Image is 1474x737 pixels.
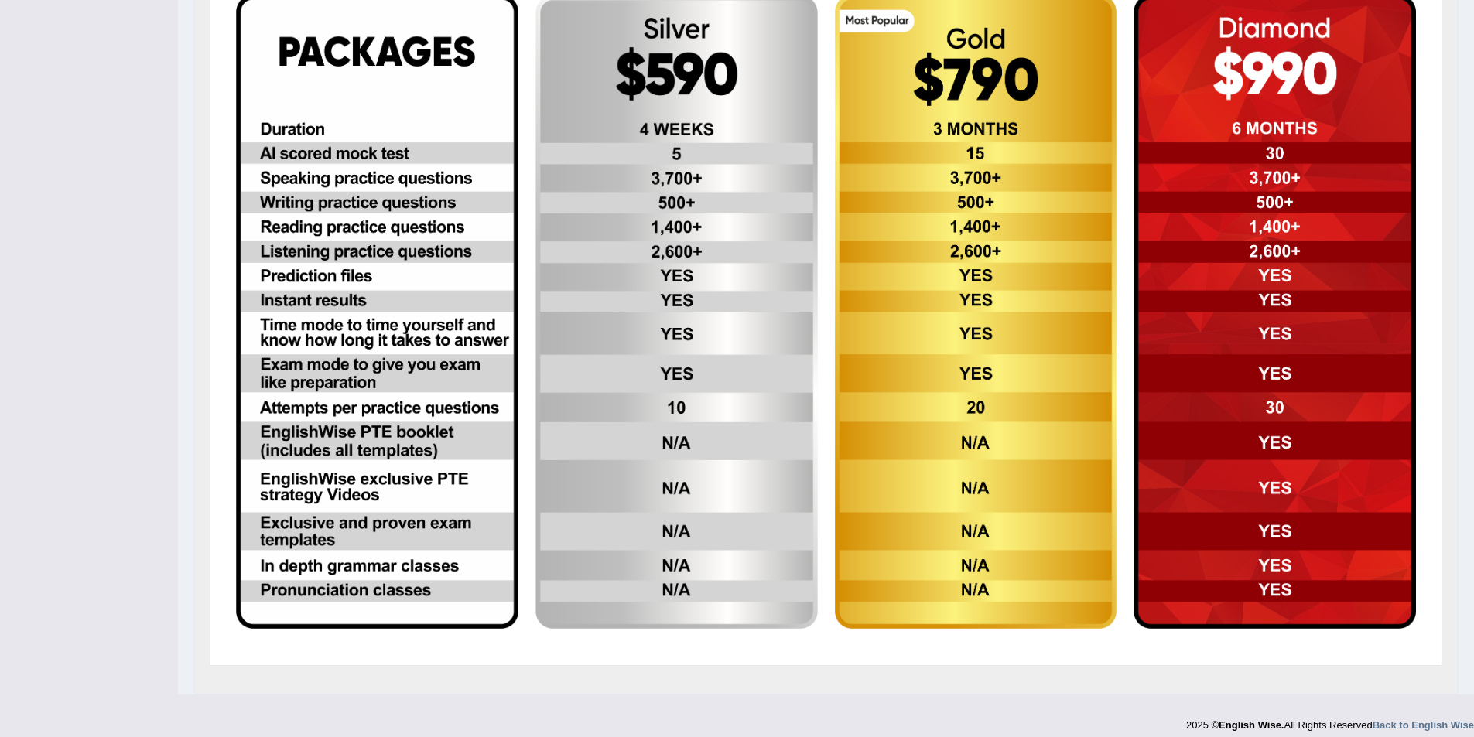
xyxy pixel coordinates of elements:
[1186,710,1474,732] div: 2025 © All Rights Reserved
[1373,719,1474,731] a: Back to English Wise
[1219,719,1284,731] strong: English Wise.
